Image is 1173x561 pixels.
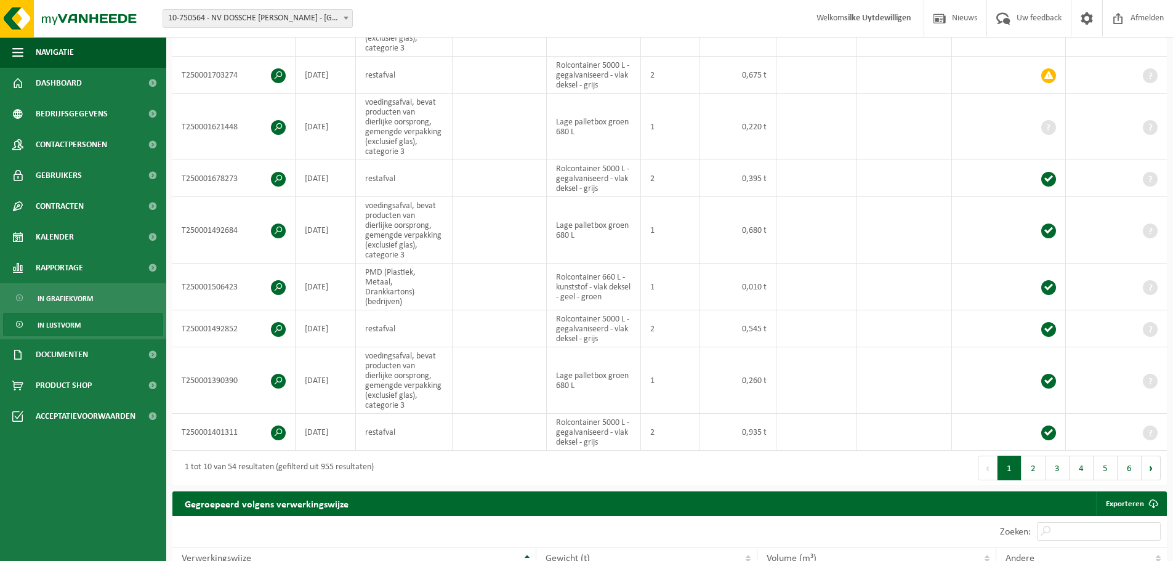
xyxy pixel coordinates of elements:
[547,57,641,94] td: Rolcontainer 5000 L - gegalvaniseerd - vlak deksel - grijs
[641,347,700,414] td: 1
[700,160,776,197] td: 0,395 t
[36,401,135,432] span: Acceptatievoorwaarden
[700,94,776,160] td: 0,220 t
[700,264,776,310] td: 0,010 t
[641,264,700,310] td: 1
[36,129,107,160] span: Contactpersonen
[36,370,92,401] span: Product Shop
[172,491,361,515] h2: Gegroepeerd volgens verwerkingswijze
[36,339,88,370] span: Documenten
[172,264,296,310] td: T250001506423
[547,197,641,264] td: Lage palletbox groen 680 L
[36,68,82,99] span: Dashboard
[36,160,82,191] span: Gebruikers
[547,310,641,347] td: Rolcontainer 5000 L - gegalvaniseerd - vlak deksel - grijs
[700,414,776,451] td: 0,935 t
[36,252,83,283] span: Rapportage
[547,264,641,310] td: Rolcontainer 660 L - kunststof - vlak deksel - geel - groen
[356,347,453,414] td: voedingsafval, bevat producten van dierlijke oorsprong, gemengde verpakking (exclusief glas), cat...
[296,310,356,347] td: [DATE]
[296,414,356,451] td: [DATE]
[163,10,352,27] span: 10-750564 - NV DOSSCHE MILLS SA - MERKSEM
[547,160,641,197] td: Rolcontainer 5000 L - gegalvaniseerd - vlak deksel - grijs
[700,347,776,414] td: 0,260 t
[179,457,374,479] div: 1 tot 10 van 54 resultaten (gefilterd uit 955 resultaten)
[356,264,453,310] td: PMD (Plastiek, Metaal, Drankkartons) (bedrijven)
[356,310,453,347] td: restafval
[547,347,641,414] td: Lage palletbox groen 680 L
[38,313,81,337] span: In lijstvorm
[998,456,1022,480] button: 1
[296,347,356,414] td: [DATE]
[700,197,776,264] td: 0,680 t
[356,414,453,451] td: restafval
[3,286,163,310] a: In grafiekvorm
[978,456,998,480] button: Previous
[163,9,353,28] span: 10-750564 - NV DOSSCHE MILLS SA - MERKSEM
[1070,456,1094,480] button: 4
[356,94,453,160] td: voedingsafval, bevat producten van dierlijke oorsprong, gemengde verpakking (exclusief glas), cat...
[296,160,356,197] td: [DATE]
[296,197,356,264] td: [DATE]
[1118,456,1142,480] button: 6
[1096,491,1166,516] a: Exporteren
[36,99,108,129] span: Bedrijfsgegevens
[641,310,700,347] td: 2
[36,222,74,252] span: Kalender
[641,160,700,197] td: 2
[172,414,296,451] td: T250001401311
[547,414,641,451] td: Rolcontainer 5000 L - gegalvaniseerd - vlak deksel - grijs
[36,191,84,222] span: Contracten
[700,310,776,347] td: 0,545 t
[36,37,74,68] span: Navigatie
[641,414,700,451] td: 2
[641,94,700,160] td: 1
[296,94,356,160] td: [DATE]
[356,197,453,264] td: voedingsafval, bevat producten van dierlijke oorsprong, gemengde verpakking (exclusief glas), cat...
[1094,456,1118,480] button: 5
[844,14,911,23] strong: silke Uytdewilligen
[38,287,93,310] span: In grafiekvorm
[547,94,641,160] td: Lage palletbox groen 680 L
[1046,456,1070,480] button: 3
[172,197,296,264] td: T250001492684
[641,57,700,94] td: 2
[1022,456,1046,480] button: 2
[296,264,356,310] td: [DATE]
[1000,527,1031,537] label: Zoeken:
[700,57,776,94] td: 0,675 t
[641,197,700,264] td: 1
[172,347,296,414] td: T250001390390
[172,94,296,160] td: T250001621448
[356,160,453,197] td: restafval
[172,57,296,94] td: T250001703274
[3,313,163,336] a: In lijstvorm
[356,57,453,94] td: restafval
[296,57,356,94] td: [DATE]
[1142,456,1161,480] button: Next
[172,310,296,347] td: T250001492852
[172,160,296,197] td: T250001678273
